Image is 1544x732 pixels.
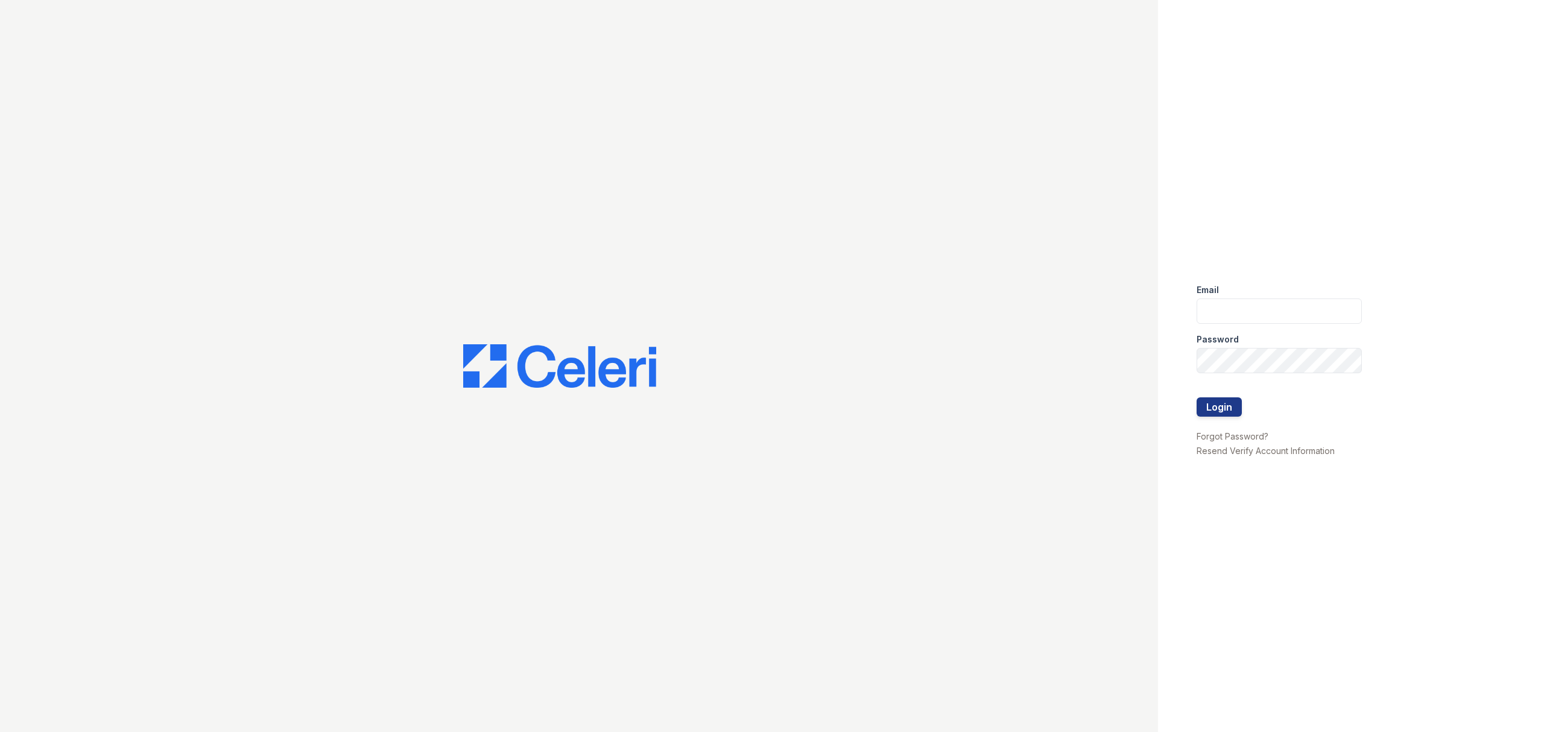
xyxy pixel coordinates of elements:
[1197,446,1335,456] a: Resend Verify Account Information
[463,344,656,388] img: CE_Logo_Blue-a8612792a0a2168367f1c8372b55b34899dd931a85d93a1a3d3e32e68fde9ad4.png
[1197,431,1268,441] a: Forgot Password?
[1197,284,1219,296] label: Email
[1197,333,1239,345] label: Password
[1197,397,1242,417] button: Login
